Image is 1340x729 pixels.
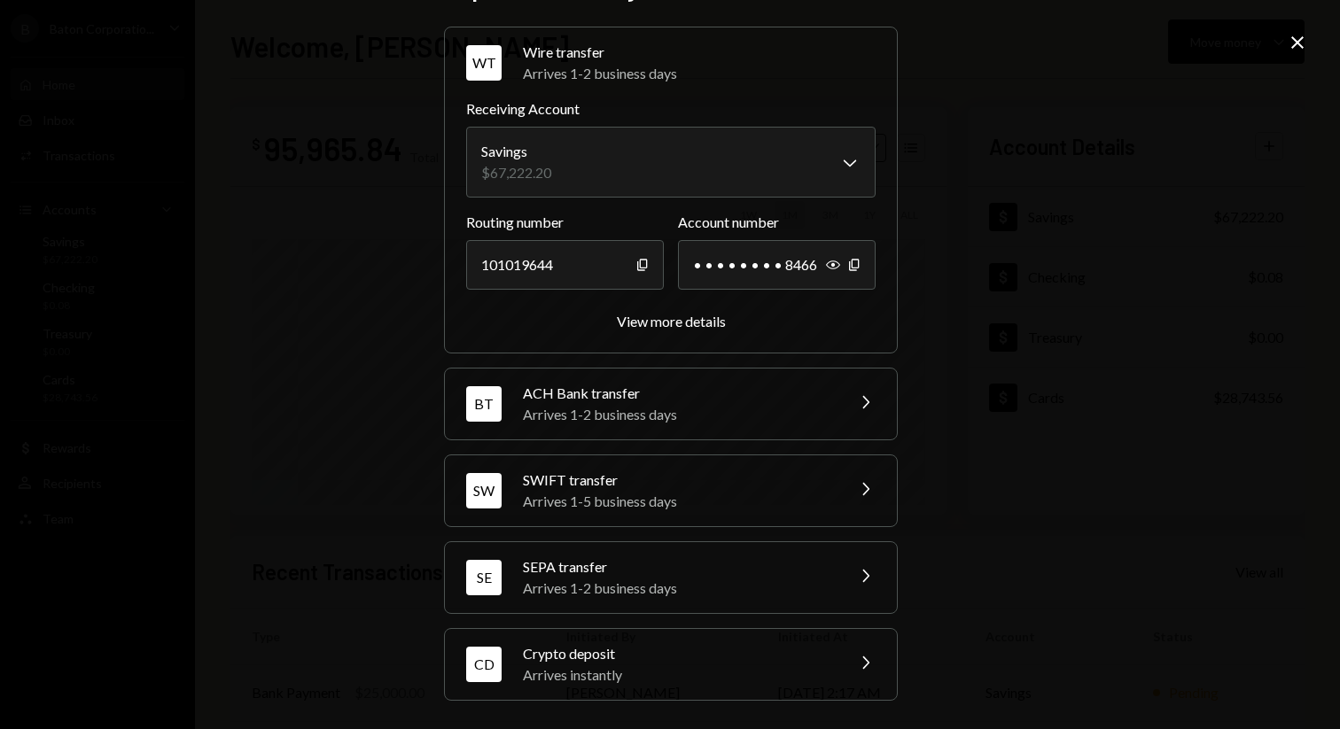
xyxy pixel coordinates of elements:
[523,643,833,664] div: Crypto deposit
[678,240,876,290] div: • • • • • • • • 8466
[466,386,502,422] div: BT
[466,45,502,81] div: WT
[523,469,833,491] div: SWIFT transfer
[466,127,876,198] button: Receiving Account
[523,664,833,686] div: Arrives instantly
[523,578,833,599] div: Arrives 1-2 business days
[678,212,876,233] label: Account number
[445,27,897,98] button: WTWire transferArrives 1-2 business days
[523,383,833,404] div: ACH Bank transfer
[466,473,502,508] div: SW
[445,629,897,700] button: CDCrypto depositArrives instantly
[523,491,833,512] div: Arrives 1-5 business days
[466,212,664,233] label: Routing number
[523,42,876,63] div: Wire transfer
[617,313,726,330] div: View more details
[466,240,664,290] div: 101019644
[466,560,502,595] div: SE
[466,98,876,120] label: Receiving Account
[523,63,876,84] div: Arrives 1-2 business days
[466,647,502,682] div: CD
[523,556,833,578] div: SEPA transfer
[617,313,726,331] button: View more details
[523,404,833,425] div: Arrives 1-2 business days
[445,455,897,526] button: SWSWIFT transferArrives 1-5 business days
[445,368,897,439] button: BTACH Bank transferArrives 1-2 business days
[445,542,897,613] button: SESEPA transferArrives 1-2 business days
[466,98,876,331] div: WTWire transferArrives 1-2 business days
